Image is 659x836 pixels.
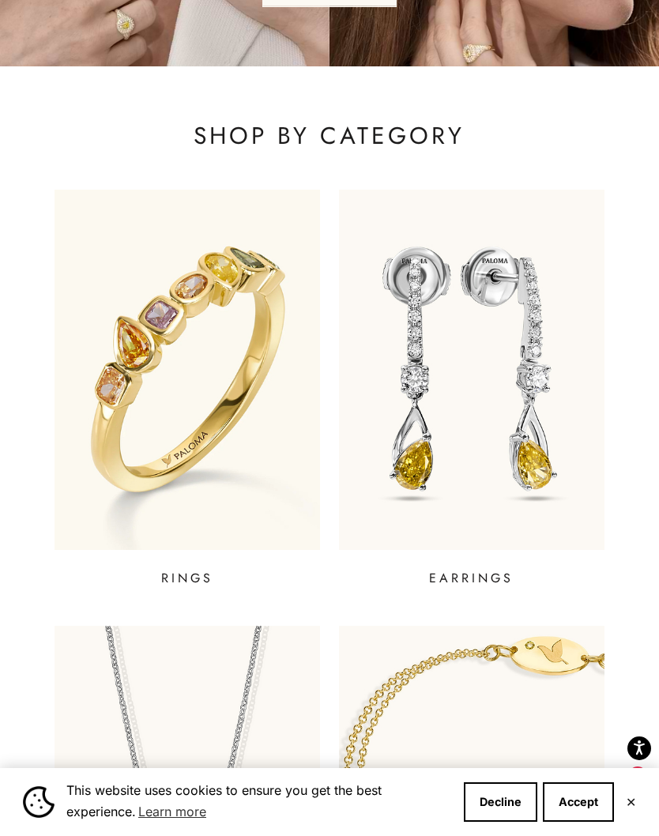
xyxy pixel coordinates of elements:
[55,190,320,588] a: RINGS
[626,797,636,807] button: Close
[66,781,451,823] span: This website uses cookies to ensure you get the best experience.
[55,120,604,152] p: SHOP BY CATEGORY
[161,569,213,588] p: RINGS
[543,782,614,822] button: Accept
[136,800,209,823] a: Learn more
[23,786,55,818] img: Cookie banner
[339,190,604,588] a: EARRINGS
[429,569,514,588] p: EARRINGS
[464,782,537,822] button: Decline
